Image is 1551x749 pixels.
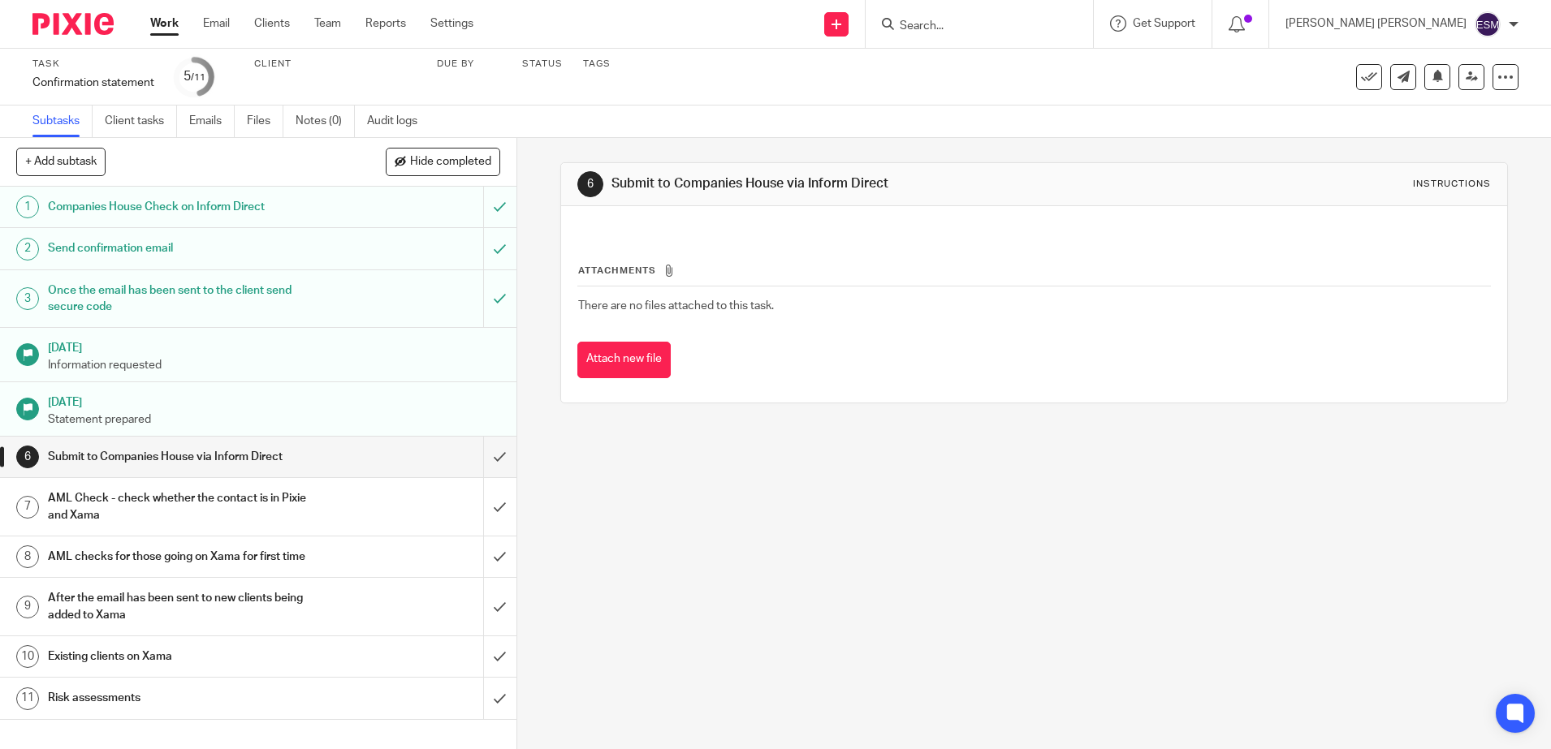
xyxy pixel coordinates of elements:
[48,278,327,320] h1: Once the email has been sent to the client send secure code
[16,148,106,175] button: + Add subtask
[105,105,177,137] a: Client tasks
[16,196,39,218] div: 1
[1413,178,1491,191] div: Instructions
[367,105,430,137] a: Audit logs
[16,287,39,310] div: 3
[1133,18,1195,29] span: Get Support
[247,105,283,137] a: Files
[1285,15,1467,32] p: [PERSON_NAME] [PERSON_NAME]
[254,15,290,32] a: Clients
[410,156,491,169] span: Hide completed
[365,15,406,32] a: Reports
[48,336,500,356] h1: [DATE]
[48,236,327,260] h1: Send confirmation email
[296,105,355,137] a: Notes (0)
[32,105,93,137] a: Subtasks
[898,19,1044,34] input: Search
[386,148,500,175] button: Hide completed
[16,446,39,468] div: 6
[48,445,327,469] h1: Submit to Companies House via Inform Direct
[189,105,235,137] a: Emails
[48,686,327,710] h1: Risk assessments
[16,596,39,618] div: 9
[577,171,603,197] div: 6
[191,73,205,82] small: /11
[48,644,327,669] h1: Existing clients on Xama
[48,586,327,627] h1: After the email has been sent to new clients being added to Xama
[48,486,327,527] h1: AML Check - check whether the contact is in Pixie and Xama
[254,58,417,71] label: Client
[611,175,1069,192] h1: Submit to Companies House via Inform Direct
[16,545,39,568] div: 8
[48,195,327,219] h1: Companies House Check on Inform Direct
[16,496,39,519] div: 7
[32,75,154,91] div: Confirmation statement
[48,545,327,569] h1: AML checks for those going on Xama for first time
[430,15,473,32] a: Settings
[437,58,502,71] label: Due by
[578,266,656,275] span: Attachments
[48,357,500,373] p: Information requested
[314,15,341,32] a: Team
[583,58,611,71] label: Tags
[577,342,671,378] button: Attach new file
[1475,11,1501,37] img: svg%3E
[48,411,500,428] p: Statement prepared
[16,645,39,668] div: 10
[184,67,205,86] div: 5
[16,687,39,710] div: 11
[150,15,179,32] a: Work
[203,15,230,32] a: Email
[578,300,774,312] span: There are no files attached to this task.
[32,13,114,35] img: Pixie
[32,58,154,71] label: Task
[16,238,39,260] div: 2
[522,58,563,71] label: Status
[48,390,500,411] h1: [DATE]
